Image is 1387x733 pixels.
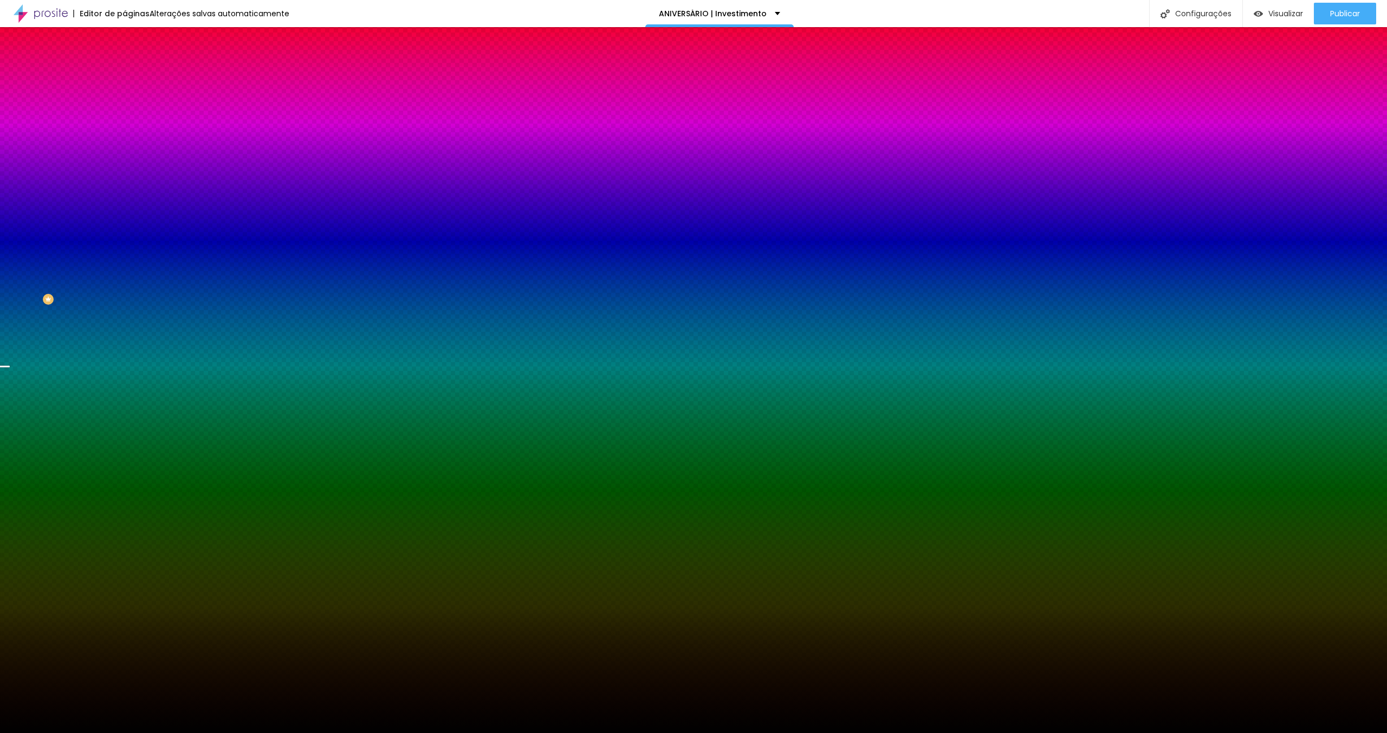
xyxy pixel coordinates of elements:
[1330,9,1360,18] span: Publicar
[1161,9,1170,18] img: Icone
[1314,3,1376,24] button: Publicar
[1254,9,1263,18] img: view-1.svg
[1268,9,1303,18] span: Visualizar
[1243,3,1314,24] button: Visualizar
[73,10,150,17] div: Editor de páginas
[659,10,767,17] p: ANIVERSÁRIO | Investimento
[150,10,289,17] div: Alterações salvas automaticamente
